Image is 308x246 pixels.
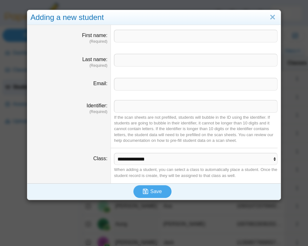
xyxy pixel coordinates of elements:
label: First name [82,33,107,38]
div: Adding a new student [27,10,281,25]
dfn: (Required) [30,39,107,44]
div: When adding a student, you can select a class to automatically place a student. Once the student ... [114,167,278,178]
label: Class [93,156,107,161]
span: Save [150,189,162,194]
div: If the scan sheets are not prefilled, students will bubble in the ID using the identifier. If stu... [114,115,278,143]
button: Save [133,185,171,198]
dfn: (Required) [30,63,107,68]
label: Identifier [87,103,108,108]
dfn: (Required) [30,109,107,115]
a: Close [268,12,278,23]
label: Last name [82,57,107,62]
label: Email [93,81,107,86]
